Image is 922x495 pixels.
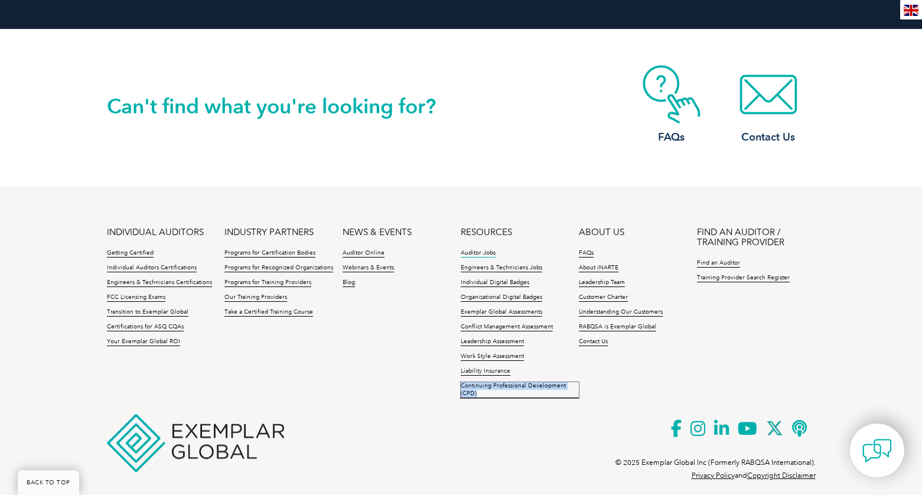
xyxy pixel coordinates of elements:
[343,249,385,258] a: Auditor Online
[697,274,790,282] a: Training Provider Search Register
[615,456,816,469] p: © 2025 Exemplar Global Inc (Formerly RABQSA International).
[697,259,740,268] a: Find an Auditor
[107,279,212,287] a: Engineers & Technicians Certifications
[107,97,461,116] h2: Can't find what you're looking for?
[721,65,816,124] img: contact-email.webp
[461,353,524,361] a: Work Style Assessment
[224,308,313,317] a: Take a Certified Training Course
[461,338,524,346] a: Leadership Assessment
[461,323,553,331] a: Conflict Management Assessment
[461,294,542,302] a: Organizational Digital Badges
[107,308,188,317] a: Transition to Exemplar Global
[224,279,311,287] a: Programs for Training Providers
[107,249,154,258] a: Getting Certified
[579,338,608,346] a: Contact Us
[579,279,625,287] a: Leadership Team
[224,249,315,258] a: Programs for Certification Bodies
[692,469,816,482] p: and
[461,264,542,272] a: Engineers & Technicians Jobs
[904,5,918,16] img: en
[579,308,663,317] a: Understanding Our Customers
[461,382,579,398] a: Continuing Professional Development (CPD)
[107,264,197,272] a: Individual Auditors Certifications
[343,227,412,237] a: NEWS & EVENTS
[224,227,314,237] a: INDUSTRY PARTNERS
[579,323,656,331] a: RABQSA is Exemplar Global
[107,414,284,472] img: Exemplar Global
[624,130,719,145] h3: FAQs
[224,264,333,272] a: Programs for Recognized Organizations
[721,130,816,145] h3: Contact Us
[107,323,184,331] a: Certifications for ASQ CQAs
[224,294,287,302] a: Our Training Providers
[461,249,496,258] a: Auditor Jobs
[107,227,204,237] a: INDIVIDUAL AUDITORS
[862,436,892,465] img: contact-chat.png
[579,264,618,272] a: About iNARTE
[692,471,735,480] a: Privacy Policy
[579,294,628,302] a: Customer Charter
[721,65,816,145] a: Contact Us
[697,227,815,247] a: FIND AN AUDITOR / TRAINING PROVIDER
[747,471,816,480] a: Copyright Disclaimer
[461,227,512,237] a: RESOURCES
[461,308,542,317] a: Exemplar Global Assessments
[343,279,355,287] a: Blog
[18,470,79,495] a: BACK TO TOP
[107,294,165,302] a: FCC Licensing Exams
[624,65,719,124] img: contact-faq.webp
[343,264,394,272] a: Webinars & Events
[624,65,719,145] a: FAQs
[579,227,624,237] a: ABOUT US
[461,367,510,376] a: Liability Insurance
[461,279,529,287] a: Individual Digital Badges
[579,249,594,258] a: FAQs
[107,338,180,346] a: Your Exemplar Global ROI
